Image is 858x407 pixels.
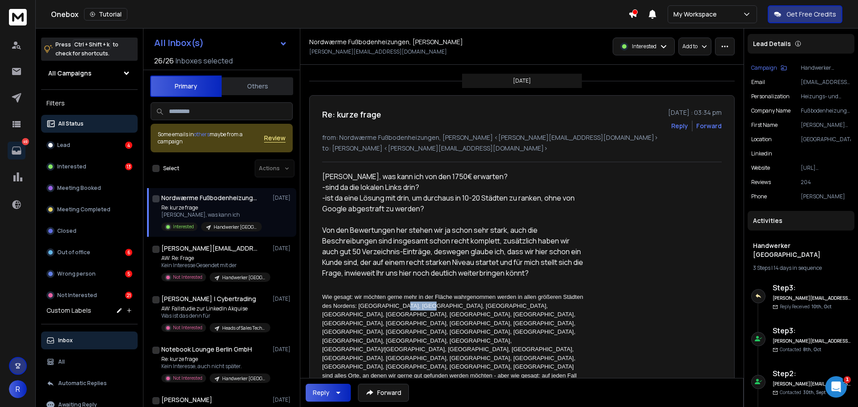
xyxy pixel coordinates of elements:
p: [DATE] : 03:34 pm [668,108,722,117]
p: website [751,164,770,172]
h1: ​Nordwærme Fußbodenheizungen [161,193,260,202]
p: reviews [751,179,771,186]
button: All [41,353,138,371]
button: Tutorial [84,8,127,21]
h1: All Inbox(s) [154,38,204,47]
p: Kein Interesse, auch nicht später. [161,363,269,370]
p: Handwerker [GEOGRAPHIC_DATA] [214,224,257,231]
h1: [PERSON_NAME][EMAIL_ADDRESS][DOMAIN_NAME] [161,244,260,253]
h6: Step 3 : [773,282,851,293]
p: [DATE] [273,396,293,403]
p: Handwerker [GEOGRAPHIC_DATA] [801,64,851,71]
p: [PERSON_NAME], was kann ich [161,211,262,218]
p: Out of office [57,249,90,256]
button: Not Interested21 [41,286,138,304]
button: Others [222,76,293,96]
p: Not Interested [173,375,202,382]
p: Fußbodenheizung Nachrüsten Nordwærme Gmbh [801,107,851,114]
div: | [753,264,849,272]
button: Closed [41,222,138,240]
p: Interested [632,43,656,50]
p: Was ist das denn für [161,312,269,319]
h1: Re: kurze frage [322,108,381,121]
p: 204 [801,179,851,186]
p: [GEOGRAPHIC_DATA] [801,136,851,143]
p: Meeting Completed [57,206,110,213]
p: Lead [57,142,70,149]
button: Campaign [751,64,787,71]
button: Lead4 [41,136,138,154]
p: Re: kurze frage [161,204,262,211]
p: AW: Re: Frage [161,255,269,262]
h6: Step 2 : [773,368,851,379]
button: Reply [671,122,688,130]
p: AW: Fallstudie zur LinkedIn Akquise [161,305,269,312]
button: Wrong person5 [41,265,138,283]
span: 1 [844,376,851,383]
p: Contacted [780,346,821,353]
button: Reply [306,384,351,402]
p: Personalization [751,93,790,100]
p: 49 [22,138,29,145]
p: First Name [751,122,778,129]
p: Phone [751,193,767,200]
p: [DATE] [273,245,293,252]
p: Kein Interesse Gesendet mit der [161,262,269,269]
p: Lead Details [753,39,791,48]
h6: Step 3 : [773,325,851,336]
h6: [PERSON_NAME][EMAIL_ADDRESS][DOMAIN_NAME] [773,338,851,344]
button: R [9,380,27,398]
p: Not Interested [57,292,97,299]
p: All Status [58,120,84,127]
p: Re: kurze frage [161,356,269,363]
p: Not Interested [173,324,202,331]
p: All [58,358,65,365]
p: Not Interested [173,274,202,281]
p: [URL][DOMAIN_NAME] [801,164,851,172]
p: [PERSON_NAME][EMAIL_ADDRESS][DOMAIN_NAME] [309,48,447,55]
p: Add to [682,43,698,50]
p: Interested [173,223,194,230]
p: [DATE] [273,295,293,302]
span: 3 Steps [753,264,770,272]
p: [DATE] [513,77,531,84]
h1: Handwerker [GEOGRAPHIC_DATA] [753,241,849,259]
h3: Filters [41,97,138,109]
button: Get Free Credits [768,5,842,23]
p: Automatic Replies [58,380,107,387]
p: My Workspace [673,10,720,19]
h1: All Campaigns [48,69,92,78]
p: Contacted [780,389,826,396]
p: Get Free Credits [786,10,836,19]
button: Meeting Booked [41,179,138,197]
p: Press to check for shortcuts. [55,40,118,58]
iframe: Intercom live chat [825,376,847,398]
p: [PERSON_NAME] [801,193,851,200]
h6: [PERSON_NAME][EMAIL_ADDRESS][DOMAIN_NAME] [773,295,851,302]
p: Inbox [58,337,73,344]
div: Von den Bewertungen her stehen wir ja schon sehr stark, auch die Beschreibungen sind insgesamt sc... [322,225,583,278]
div: Activities [748,211,854,231]
p: Handwerker [GEOGRAPHIC_DATA] [222,375,265,382]
p: Interested [57,163,86,170]
span: 8th, Oct [803,346,821,352]
p: to: [PERSON_NAME] <[PERSON_NAME][EMAIL_ADDRESS][DOMAIN_NAME]> [322,144,722,153]
p: Heads of Sales Tech DE - V2 [222,325,265,331]
p: Closed [57,227,76,235]
span: 10th, Oct [812,303,832,310]
h1: Notebook Lounge Berlin GmbH [161,345,252,354]
p: from: ​Nordwærme Fußbodenheizungen, [PERSON_NAME] <[PERSON_NAME][EMAIL_ADDRESS][DOMAIN_NAME]> [322,133,722,142]
button: Inbox [41,331,138,349]
span: Ctrl + Shift + k [73,39,111,50]
h3: Inboxes selected [176,55,233,66]
div: Forward [696,122,722,130]
h1: [PERSON_NAME] [161,395,212,404]
span: 30th, Sept [803,389,826,395]
h1: [PERSON_NAME] | Cybertrading [161,294,256,303]
p: linkedin [751,150,772,157]
div: Some emails in maybe from a campaign [158,131,264,145]
p: Email [751,79,765,86]
div: 13 [125,163,132,170]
